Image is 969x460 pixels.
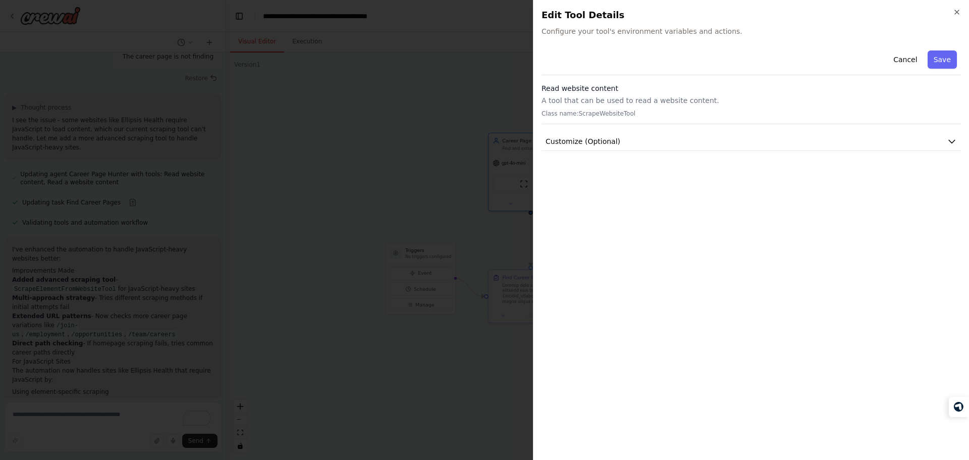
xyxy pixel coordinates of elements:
[542,132,961,151] button: Customize (Optional)
[928,50,957,69] button: Save
[542,110,961,118] p: Class name: ScrapeWebsiteTool
[542,95,961,106] p: A tool that can be used to read a website content.
[542,83,961,93] h3: Read website content
[887,50,923,69] button: Cancel
[542,26,961,36] span: Configure your tool's environment variables and actions.
[546,136,620,146] span: Customize (Optional)
[542,8,961,22] h2: Edit Tool Details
